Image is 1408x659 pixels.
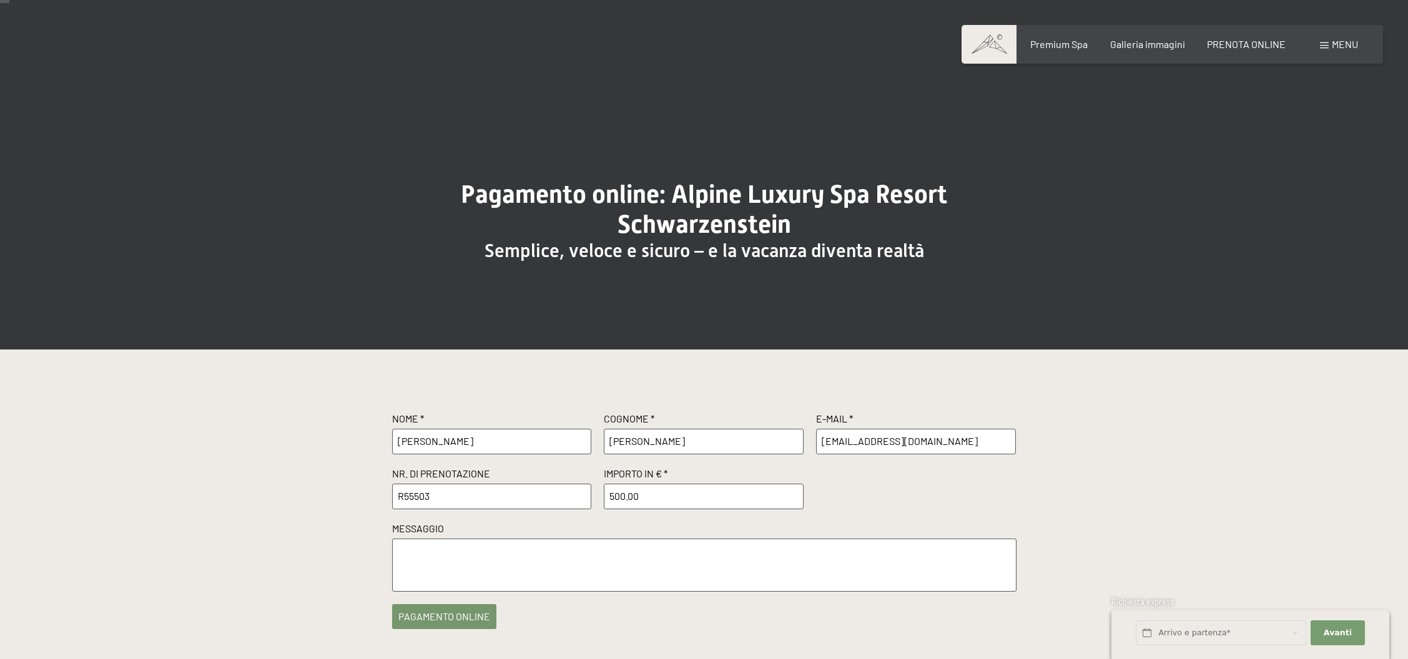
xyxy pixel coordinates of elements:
[1207,38,1286,50] a: PRENOTA ONLINE
[392,604,496,629] button: pagamento online
[604,412,804,429] label: Cognome *
[461,180,947,239] span: Pagamento online: Alpine Luxury Spa Resort Schwarzenstein
[485,240,924,261] span: Semplice, veloce e sicuro – e la vacanza diventa realtà
[1332,38,1358,50] span: Menu
[604,467,804,484] label: Importo in € *
[392,522,1017,539] label: Messaggio
[392,467,592,484] label: Nr. di prenotazione
[1324,627,1352,638] span: Avanti
[816,412,1016,429] label: E-Mail *
[1110,38,1185,50] a: Galleria immagini
[1311,620,1364,646] button: Avanti
[392,412,592,429] label: Nome *
[1030,38,1088,50] a: Premium Spa
[1111,597,1174,607] span: Richiesta express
